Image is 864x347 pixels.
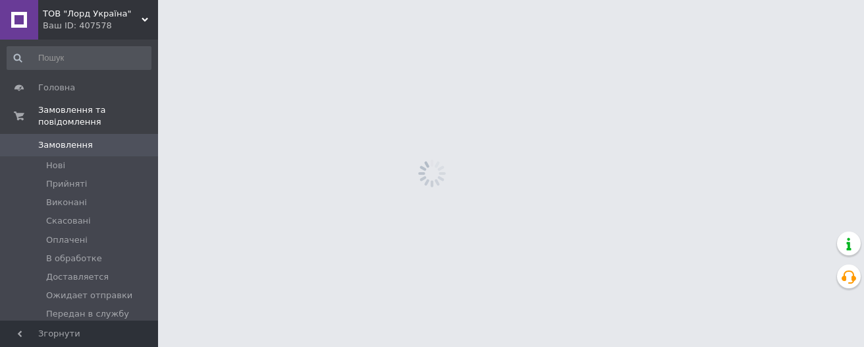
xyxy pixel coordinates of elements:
span: Нові [46,160,65,172]
span: Доставляется [46,271,109,283]
span: Ожидает отправки [46,290,132,301]
input: Пошук [7,46,151,70]
span: Передан в службу доставки [46,308,150,332]
span: Замовлення [38,139,93,151]
span: Оплачені [46,234,88,246]
span: Замовлення та повідомлення [38,104,158,128]
span: Скасовані [46,215,91,227]
span: Виконані [46,197,87,208]
span: Головна [38,82,75,94]
span: В обработке [46,253,102,265]
div: Ваш ID: 407578 [43,20,158,32]
span: Прийняті [46,178,87,190]
span: ТОВ "Лорд Україна" [43,8,142,20]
